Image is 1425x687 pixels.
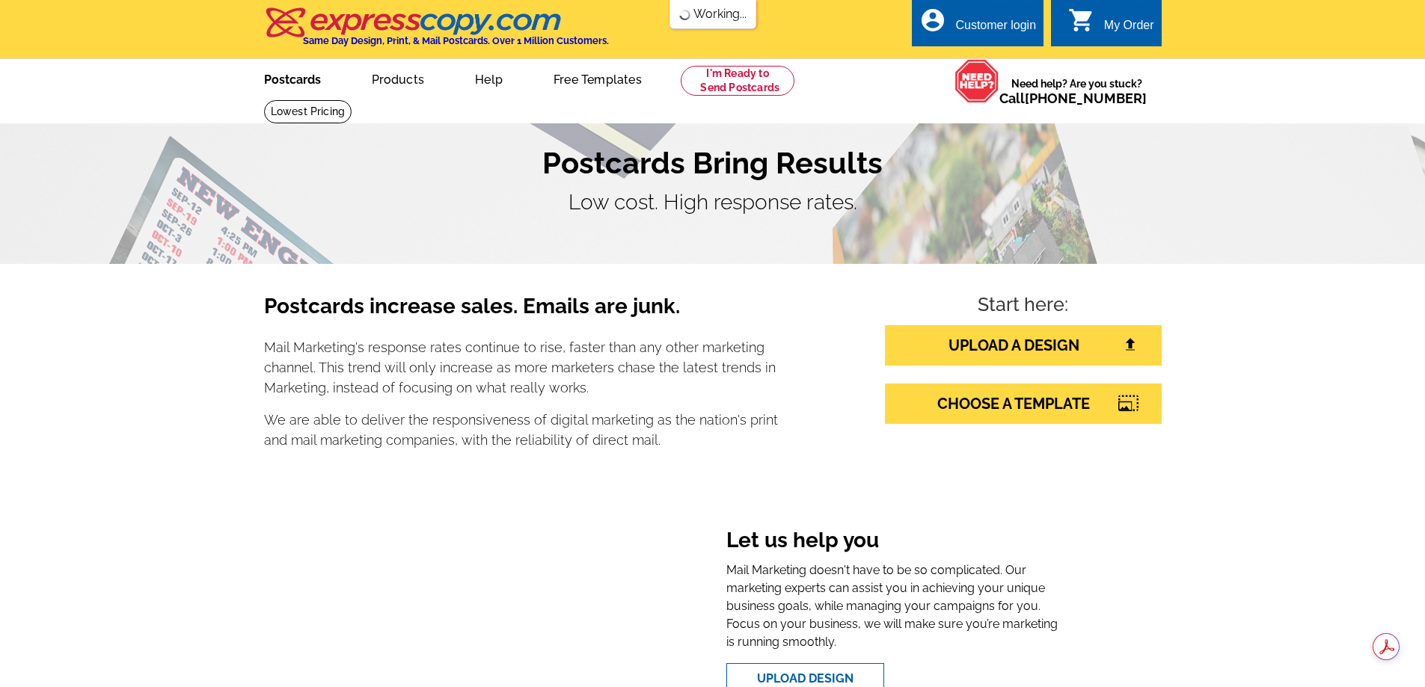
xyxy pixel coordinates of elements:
[264,337,779,398] p: Mail Marketing's response rates continue to rise, faster than any other marketing channel. This t...
[264,410,779,450] p: We are able to deliver the responsiveness of digital marketing as the nation's print and mail mar...
[264,294,779,331] h3: Postcards increase sales. Emails are junk.
[451,61,527,96] a: Help
[726,561,1061,651] p: Mail Marketing doesn't have to be so complicated. Our marketing experts can assist you in achievi...
[885,294,1162,319] h4: Start here:
[348,61,449,96] a: Products
[678,9,690,21] img: loading...
[954,59,999,103] img: help
[885,383,1162,424] a: CHOOSE A TEMPLATE
[264,18,609,46] a: Same Day Design, Print, & Mail Postcards. Over 1 Million Customers.
[919,16,1036,35] a: account_circle Customer login
[955,19,1036,40] div: Customer login
[726,528,1061,556] h3: Let us help you
[999,76,1154,106] span: Need help? Are you stuck?
[530,61,666,96] a: Free Templates
[1068,16,1154,35] a: shopping_cart My Order
[919,7,946,34] i: account_circle
[240,61,345,96] a: Postcards
[264,145,1162,181] h1: Postcards Bring Results
[1025,90,1147,106] a: [PHONE_NUMBER]
[303,35,609,46] h4: Same Day Design, Print, & Mail Postcards. Over 1 Million Customers.
[1104,19,1154,40] div: My Order
[999,90,1147,106] span: Call
[1068,7,1095,34] i: shopping_cart
[885,325,1162,366] a: UPLOAD A DESIGN
[264,187,1162,218] p: Low cost. High response rates.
